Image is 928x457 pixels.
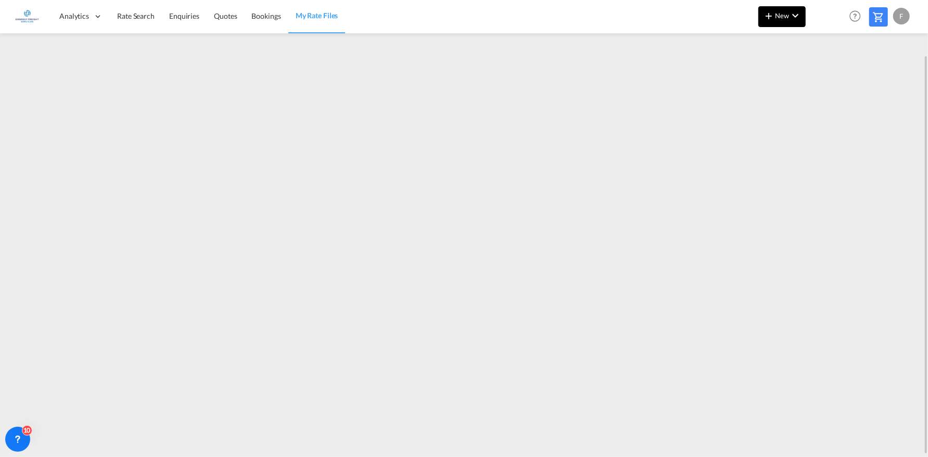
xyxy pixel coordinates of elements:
span: Quotes [214,11,237,20]
div: Help [846,7,869,26]
span: Enquiries [169,11,199,20]
md-icon: icon-chevron-down [789,9,802,22]
span: New [762,11,802,20]
div: F [893,8,910,24]
span: Analytics [59,11,89,21]
button: icon-plus 400-fgNewicon-chevron-down [758,6,806,27]
img: e1326340b7c511ef854e8d6a806141ad.jpg [16,5,39,28]
span: Bookings [252,11,281,20]
span: My Rate Files [296,11,338,20]
span: Rate Search [117,11,155,20]
span: Help [846,7,864,25]
md-icon: icon-plus 400-fg [762,9,775,22]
